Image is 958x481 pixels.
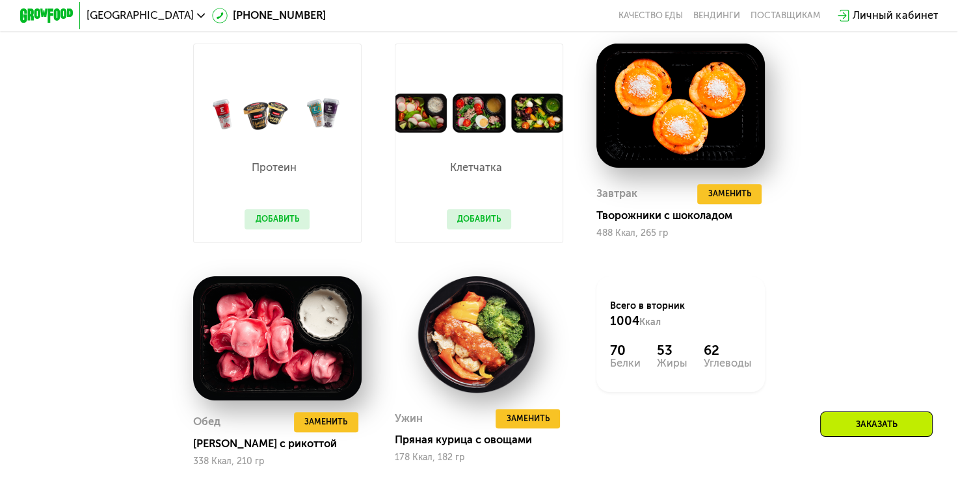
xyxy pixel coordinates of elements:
[596,209,776,222] div: Творожники с шоколадом
[820,411,933,437] div: Заказать
[193,456,362,467] div: 338 Ккал, 210 гр
[853,8,938,24] div: Личный кабинет
[693,10,740,21] a: Вендинги
[610,300,752,329] div: Всего в вторник
[395,452,563,463] div: 178 Ккал, 182 гр
[395,434,574,447] div: Пряная курица с овощами
[395,409,423,429] div: Ужин
[294,412,358,432] button: Заменить
[447,209,512,229] button: Добавить
[304,415,347,428] span: Заменить
[596,184,637,204] div: Завтрак
[610,343,641,359] div: 70
[86,10,194,21] span: [GEOGRAPHIC_DATA]
[657,358,687,369] div: Жиры
[708,187,751,200] span: Заменить
[657,343,687,359] div: 53
[704,358,752,369] div: Углеводы
[697,184,762,204] button: Заменить
[193,437,373,450] div: [PERSON_NAME] с рикоттой
[704,343,752,359] div: 62
[245,162,303,173] p: Протеин
[610,314,639,328] span: 1004
[212,8,326,24] a: [PHONE_NUMBER]
[610,358,641,369] div: Белки
[639,317,661,328] span: Ккал
[596,228,765,239] div: 488 Ккал, 265 гр
[507,412,550,425] span: Заменить
[245,209,310,229] button: Добавить
[619,10,683,21] a: Качество еды
[751,10,820,21] div: поставщикам
[447,162,505,173] p: Клетчатка
[193,412,220,432] div: Обед
[496,409,560,429] button: Заменить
